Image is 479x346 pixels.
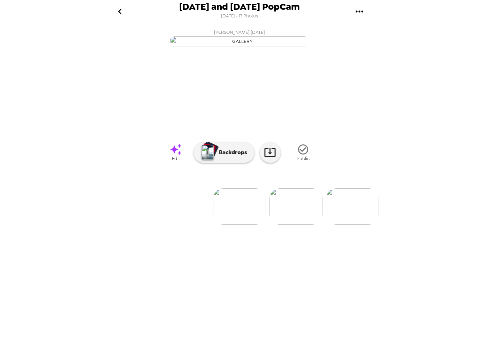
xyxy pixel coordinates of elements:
[159,139,193,165] a: Edit
[326,188,379,225] img: gallery
[100,26,379,48] button: [PERSON_NAME],[DATE]
[286,139,321,165] button: Public
[170,36,309,46] img: gallery
[269,188,322,225] img: gallery
[221,12,258,21] span: [DATE] • 17 Photos
[172,156,180,161] span: Edit
[213,188,266,225] img: gallery
[215,148,247,157] p: Backdrops
[214,28,265,36] span: [PERSON_NAME] , [DATE]
[179,2,300,12] span: [DATE] and [DATE] PopCam
[193,142,254,163] button: Backdrops
[297,156,310,161] span: Public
